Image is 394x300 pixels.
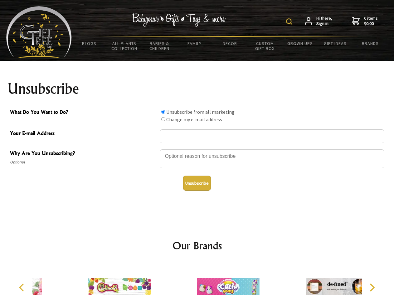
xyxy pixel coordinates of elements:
a: Brands [353,37,388,50]
a: Hi there,Sign in [305,16,332,27]
a: Gift Ideas [318,37,353,50]
strong: Sign in [316,21,332,27]
a: Custom Gift Box [247,37,283,55]
a: 0 items$0.00 [352,16,378,27]
input: What Do You Want to Do? [161,117,165,121]
span: Your E-mail Address [10,129,157,138]
span: Hi there, [316,16,332,27]
a: BLOGS [72,37,107,50]
a: Decor [212,37,247,50]
span: Optional [10,158,157,166]
input: What Do You Want to Do? [161,110,165,114]
a: All Plants Collection [107,37,142,55]
h1: Unsubscribe [7,81,387,96]
a: Family [177,37,212,50]
h2: Our Brands [12,238,382,253]
a: Grown Ups [282,37,318,50]
img: Babywear - Gifts - Toys & more [132,13,226,27]
span: 0 items [364,15,378,27]
strong: $0.00 [364,21,378,27]
img: Babyware - Gifts - Toys and more... [6,6,72,58]
textarea: Why Are You Unsubscribing? [160,149,384,168]
input: Your E-mail Address [160,129,384,143]
span: Why Are You Unsubscribing? [10,149,157,158]
button: Unsubscribe [183,176,211,191]
span: What Do You Want to Do? [10,108,157,117]
label: Unsubscribe from all marketing [166,109,235,115]
label: Change my e-mail address [166,116,222,122]
button: Next [365,281,379,294]
a: Babies & Children [142,37,177,55]
button: Previous [16,281,29,294]
img: product search [286,18,292,25]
